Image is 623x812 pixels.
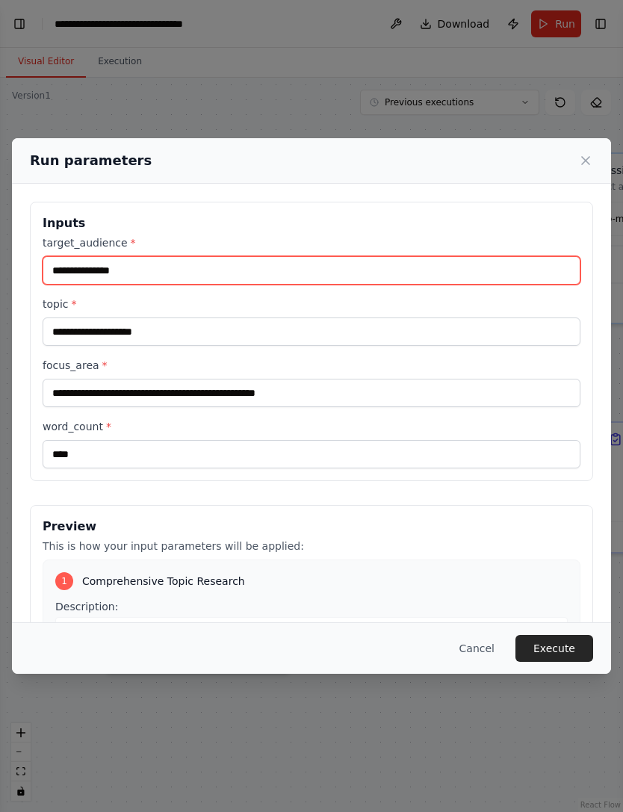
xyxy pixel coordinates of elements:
label: word_count [43,419,580,434]
div: 1 [55,572,73,590]
button: Execute [515,635,593,662]
button: Cancel [447,635,506,662]
label: topic [43,297,580,312]
p: This is how your input parameters will be applied: [43,539,580,554]
label: focus_area [43,358,580,373]
span: Comprehensive Topic Research [82,574,245,589]
label: target_audience [43,235,580,250]
h2: Run parameters [30,150,152,171]
h3: Preview [43,518,580,536]
h3: Inputs [43,214,580,232]
span: Description: [55,601,118,613]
